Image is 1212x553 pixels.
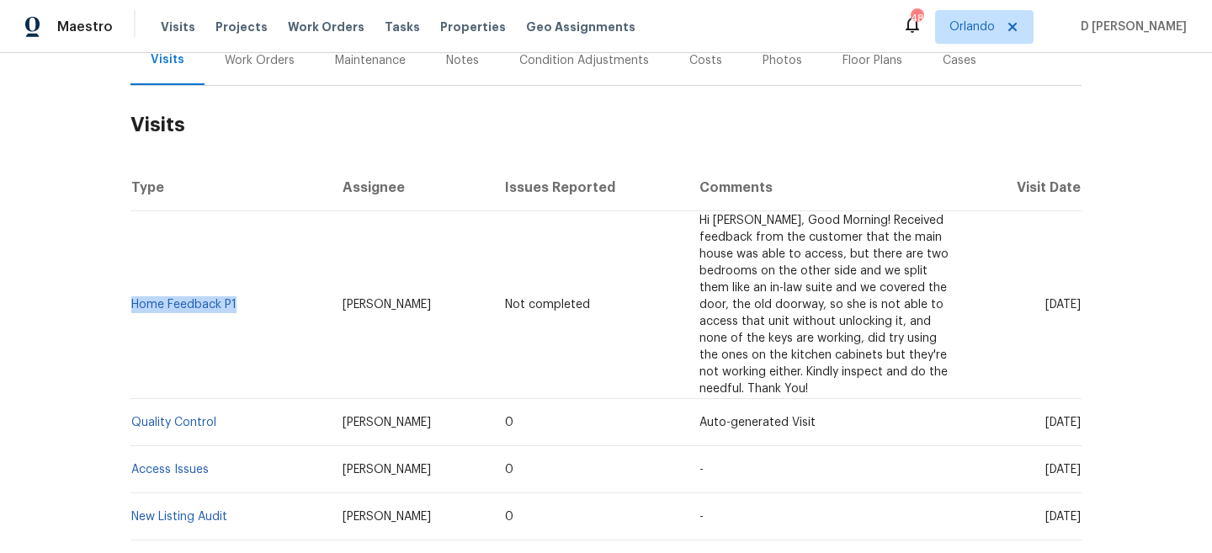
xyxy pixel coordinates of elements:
[440,19,506,35] span: Properties
[1045,464,1081,476] span: [DATE]
[949,19,995,35] span: Orlando
[131,299,237,311] a: Home Feedback P1
[343,417,431,428] span: [PERSON_NAME]
[699,417,816,428] span: Auto-generated Visit
[519,52,649,69] div: Condition Adjustments
[971,164,1082,211] th: Visit Date
[343,299,431,311] span: [PERSON_NAME]
[161,19,195,35] span: Visits
[689,52,722,69] div: Costs
[131,464,209,476] a: Access Issues
[526,19,635,35] span: Geo Assignments
[843,52,902,69] div: Floor Plans
[225,52,295,69] div: Work Orders
[505,417,513,428] span: 0
[151,51,184,68] div: Visits
[215,19,268,35] span: Projects
[943,52,976,69] div: Cases
[686,164,971,211] th: Comments
[288,19,364,35] span: Work Orders
[492,164,685,211] th: Issues Reported
[505,299,590,311] span: Not completed
[131,417,216,428] a: Quality Control
[130,164,329,211] th: Type
[329,164,492,211] th: Assignee
[699,464,704,476] span: -
[699,215,949,395] span: Hi [PERSON_NAME], Good Morning! Received feedback from the customer that the main house was able ...
[1045,511,1081,523] span: [DATE]
[385,21,420,33] span: Tasks
[131,511,227,523] a: New Listing Audit
[335,52,406,69] div: Maintenance
[130,86,1082,164] h2: Visits
[446,52,479,69] div: Notes
[57,19,113,35] span: Maestro
[699,511,704,523] span: -
[1045,299,1081,311] span: [DATE]
[343,464,431,476] span: [PERSON_NAME]
[911,10,922,27] div: 48
[763,52,802,69] div: Photos
[505,511,513,523] span: 0
[343,511,431,523] span: [PERSON_NAME]
[1074,19,1187,35] span: D [PERSON_NAME]
[1045,417,1081,428] span: [DATE]
[505,464,513,476] span: 0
